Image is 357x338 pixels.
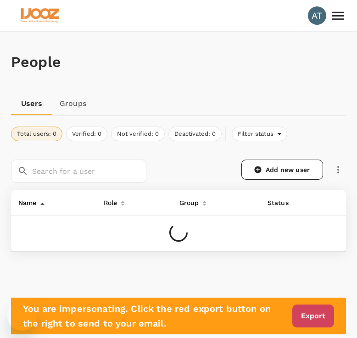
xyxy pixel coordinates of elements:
div: Group [176,194,199,208]
button: Total users: 0 [11,127,62,141]
a: Groups [52,93,94,115]
iframe: Button to launch messaging window [7,301,37,331]
img: IJOOZ AI Pte Ltd [18,6,61,26]
div: AT [308,6,326,25]
button: Deactivated: 0 [168,127,222,141]
button: Verified: 0 [66,127,107,141]
div: Name [15,194,37,208]
th: Status [260,190,315,216]
a: Add new user [241,160,323,180]
button: Export [292,305,334,327]
h1: People [11,54,346,71]
input: Search for a user [32,160,146,183]
span: Filter status [232,130,277,139]
button: Not verified: 0 [111,127,165,141]
div: Role [100,194,117,208]
a: Users [11,93,52,115]
h6: You are impersonating. Click the red export button on the right to send to your email. [23,301,285,331]
div: Filter status [232,127,287,141]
